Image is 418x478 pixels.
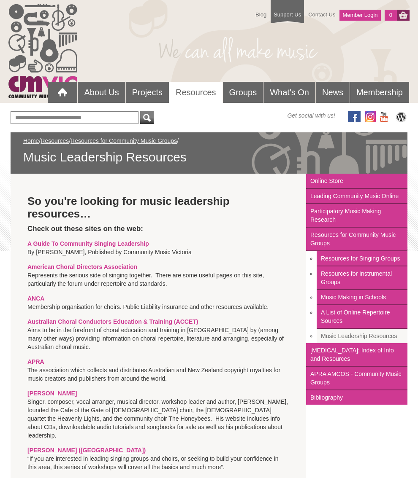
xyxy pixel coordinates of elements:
span: Get social with us! [287,111,335,120]
a: Projects [126,82,169,103]
a: APRA AMCOS - Community Music Groups [306,367,407,390]
a: About Us [78,82,125,103]
a: Home [23,137,39,144]
a: Bibliography [306,390,407,405]
a: Participatory Music Making Research [306,204,407,228]
a: News [316,82,350,103]
a: Resources for Instrumental Groups [317,266,407,290]
a: ANCA [27,295,44,302]
a: A List of Online Repertoire Sources [317,305,407,329]
a: [PERSON_NAME] [27,390,77,397]
a: [MEDICAL_DATA]: Index of Info and Resources [306,343,407,367]
a: Membership [350,82,409,103]
a: Groups [223,82,263,103]
a: Music Leadership Resources [317,329,407,343]
a: 0 [385,10,397,21]
a: APRA [27,358,44,365]
img: CMVic Blog [395,111,407,122]
a: A Guide To Community Singing Leadership [27,240,149,247]
p: Aims to be in the forefront of choral education and training in [GEOGRAPHIC_DATA] by (among many ... [27,317,289,351]
a: Resources for Community Music Groups [306,228,407,251]
p: The association which collects and distributes Australian and New Zealand copyright royalties for... [27,357,289,383]
span: Music Leadership Resources [23,149,395,165]
p: Represents the serious side of singing together. There are some useful pages on this site, partic... [27,263,289,288]
a: Online Store [306,174,407,189]
a: Contact Us [304,7,339,22]
a: Music Making in Schools [317,290,407,305]
a: Resources for Singing Groups [317,251,407,266]
div: / / / [23,137,395,165]
img: icon-instagram.png [365,111,376,122]
a: Blog [251,7,271,22]
a: Resources for Community Music Groups [71,137,177,144]
a: American Choral Directors Association [27,263,137,270]
a: Member Login [339,10,380,21]
p: By [PERSON_NAME], Published by Community Music Victoria [27,239,289,256]
a: Resources [169,82,223,103]
p: “If you are interested in leading singing groups and choirs, or seeking to build your confidence ... [27,446,289,471]
p: Membership organisation for choirs. Public Liability insurance and other resources available. [27,294,289,311]
a: Australian Choral Conductors Education & Training (ACCET) [27,318,198,325]
img: cmvic_logo.png [8,4,77,98]
a: [PERSON_NAME] ([GEOGRAPHIC_DATA]) [27,447,146,454]
h2: So you're looking for music leadership resources… [27,195,289,220]
a: Resources [41,137,69,144]
strong: Check out these sites on the web: [27,225,143,233]
a: What's On [263,82,315,103]
p: Singer, composer, vocal arranger, musical director, workshop leader and author, [PERSON_NAME], fo... [27,389,289,440]
a: Leading Community Music Online [306,189,407,204]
